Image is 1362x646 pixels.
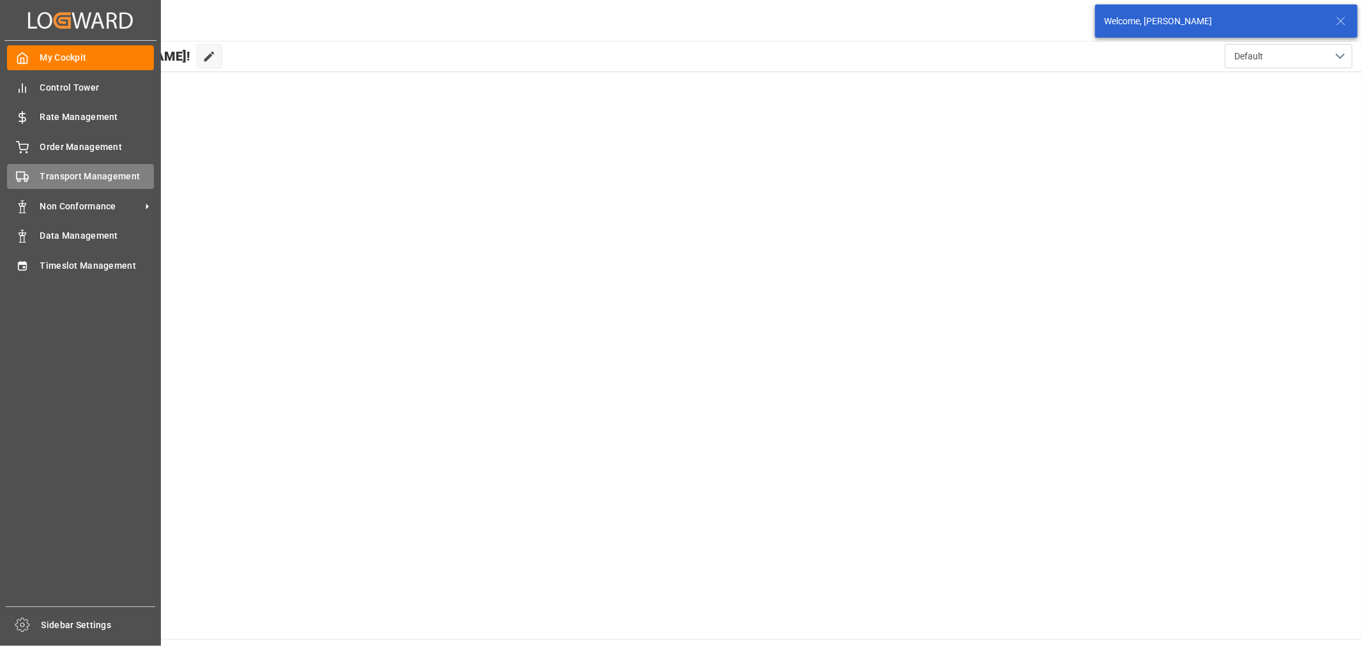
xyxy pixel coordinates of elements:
[40,170,155,183] span: Transport Management
[7,164,154,189] a: Transport Management
[7,223,154,248] a: Data Management
[7,253,154,278] a: Timeslot Management
[40,140,155,154] span: Order Management
[1225,44,1352,68] button: open menu
[40,110,155,124] span: Rate Management
[7,75,154,100] a: Control Tower
[40,229,155,243] span: Data Management
[40,51,155,64] span: My Cockpit
[40,200,141,213] span: Non Conformance
[40,259,155,273] span: Timeslot Management
[1104,15,1324,28] div: Welcome, [PERSON_NAME]
[1234,50,1263,63] span: Default
[7,134,154,159] a: Order Management
[42,619,156,632] span: Sidebar Settings
[53,44,190,68] span: Hello [PERSON_NAME]!
[7,45,154,70] a: My Cockpit
[7,105,154,130] a: Rate Management
[40,81,155,94] span: Control Tower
